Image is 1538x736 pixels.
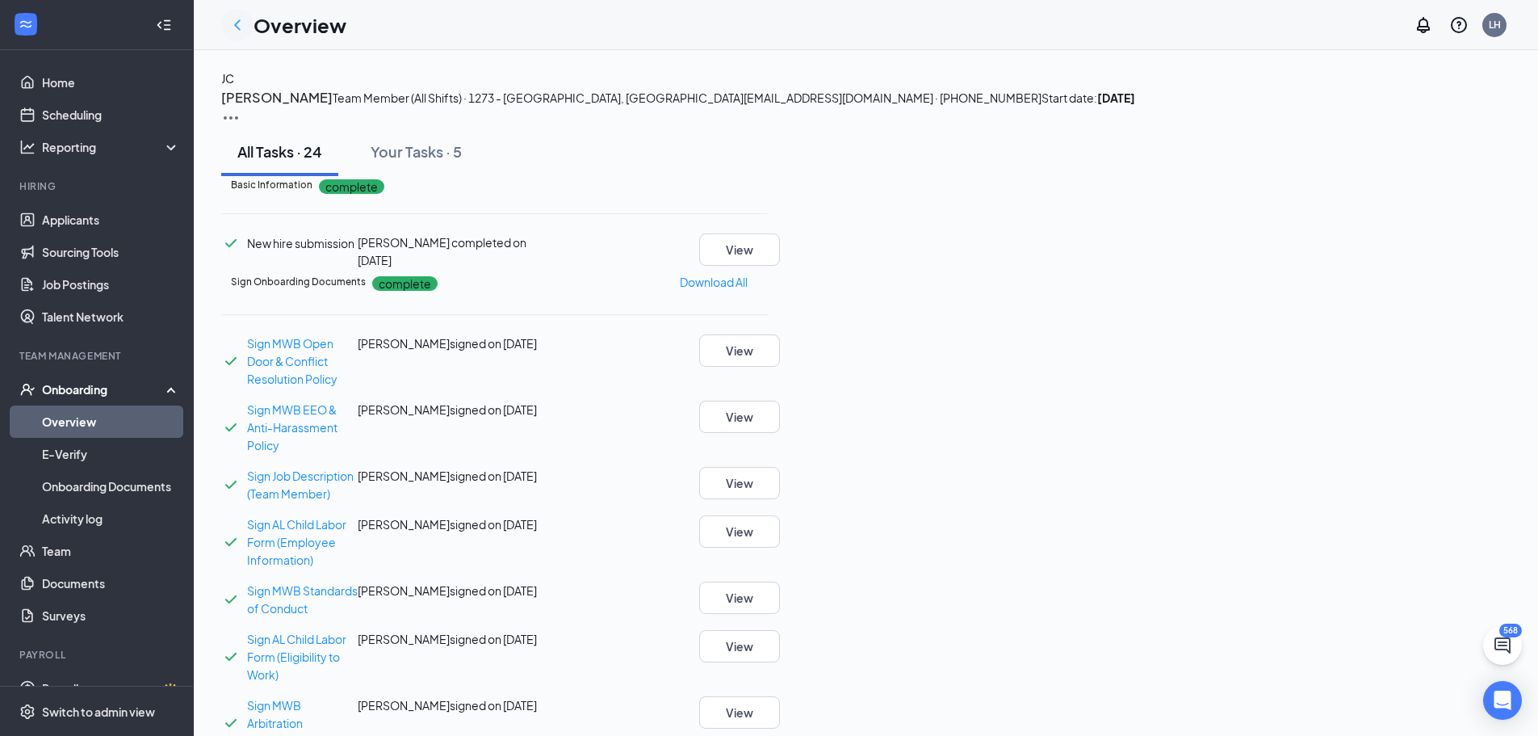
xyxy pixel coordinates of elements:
a: Sign Job Description (Team Member) [247,469,354,501]
span: Team Member (All Shifts) · 1273 - [GEOGRAPHIC_DATA], [GEOGRAPHIC_DATA] [333,90,744,105]
button: View [699,233,780,266]
div: Your Tasks · 5 [371,141,462,162]
a: E-Verify [42,438,180,470]
button: View [699,696,780,729]
a: Activity log [42,503,180,535]
a: Sign MWB Standards of Conduct [247,583,358,616]
svg: Checkmark [221,418,241,437]
svg: Checkmark [221,351,241,371]
a: PayrollCrown [42,672,180,704]
svg: Checkmark [221,647,241,667]
svg: Checkmark [221,233,241,253]
a: Overview [42,406,180,438]
div: All Tasks · 24 [237,141,322,162]
button: View [699,467,780,499]
div: Onboarding [42,381,166,397]
button: Download All [679,269,748,295]
div: Open Intercom Messenger [1483,681,1522,720]
div: [PERSON_NAME] signed on [DATE] [358,696,540,714]
svg: Settings [19,704,36,720]
h5: Basic Information [231,178,312,192]
h1: Overview [254,11,346,39]
a: Onboarding Documents [42,470,180,503]
a: Applicants [42,204,180,236]
button: ChatActive [1483,626,1522,665]
div: Payroll [19,648,177,662]
button: View [699,582,780,614]
svg: Checkmark [221,590,241,609]
div: [PERSON_NAME] signed on [DATE] [358,582,540,599]
div: Switch to admin view [42,704,155,720]
p: Download All [680,273,748,291]
div: Reporting [42,139,181,155]
svg: ChatActive [1493,636,1512,655]
div: Hiring [19,179,177,193]
a: Home [42,66,180,99]
a: Sign AL Child Labor Form (Employee Information) [247,517,346,567]
svg: Checkmark [221,713,241,733]
span: New hire submission [247,236,354,250]
a: Documents [42,567,180,599]
h5: Sign Onboarding Documents [231,275,366,289]
span: Start date: [1041,90,1135,105]
a: Sign MWB EEO & Anti-Harassment Policy [247,402,337,452]
p: complete [372,276,438,291]
button: View [699,334,780,367]
div: [PERSON_NAME] signed on [DATE] [358,467,540,485]
svg: Checkmark [221,475,241,494]
div: [PERSON_NAME] signed on [DATE] [358,515,540,533]
div: 568 [1499,624,1522,637]
svg: UserCheck [19,381,36,397]
div: [PERSON_NAME] signed on [DATE] [358,630,540,648]
span: [PERSON_NAME] completed on [DATE] [358,235,526,267]
a: Scheduling [42,99,180,131]
svg: Analysis [19,139,36,155]
a: Team [42,535,180,567]
button: View [699,401,780,433]
button: View [699,515,780,548]
svg: WorkstreamLogo [18,16,34,32]
div: [PERSON_NAME] signed on [DATE] [358,334,540,352]
svg: Checkmark [221,532,241,552]
svg: ChevronLeft [228,15,247,35]
svg: QuestionInfo [1449,15,1469,35]
svg: Notifications [1414,15,1433,35]
div: [PERSON_NAME] signed on [DATE] [358,401,540,418]
a: Sourcing Tools [42,236,180,268]
span: [EMAIL_ADDRESS][DOMAIN_NAME] · [PHONE_NUMBER] [744,90,1041,105]
div: Team Management [19,349,177,363]
a: Job Postings [42,268,180,301]
a: Surveys [42,599,180,632]
button: [PERSON_NAME] [221,87,333,108]
button: View [699,630,780,662]
a: Sign AL Child Labor Form (Eligibility to Work) [247,632,346,682]
a: Sign MWB Open Door & Conflict Resolution Policy [247,336,337,386]
a: Talent Network [42,301,180,333]
svg: Collapse [156,17,172,33]
button: JC [221,69,234,87]
p: complete [319,179,384,194]
div: LH [1489,18,1501,32]
strong: [DATE] [1097,90,1135,105]
img: More Actions [221,108,241,128]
